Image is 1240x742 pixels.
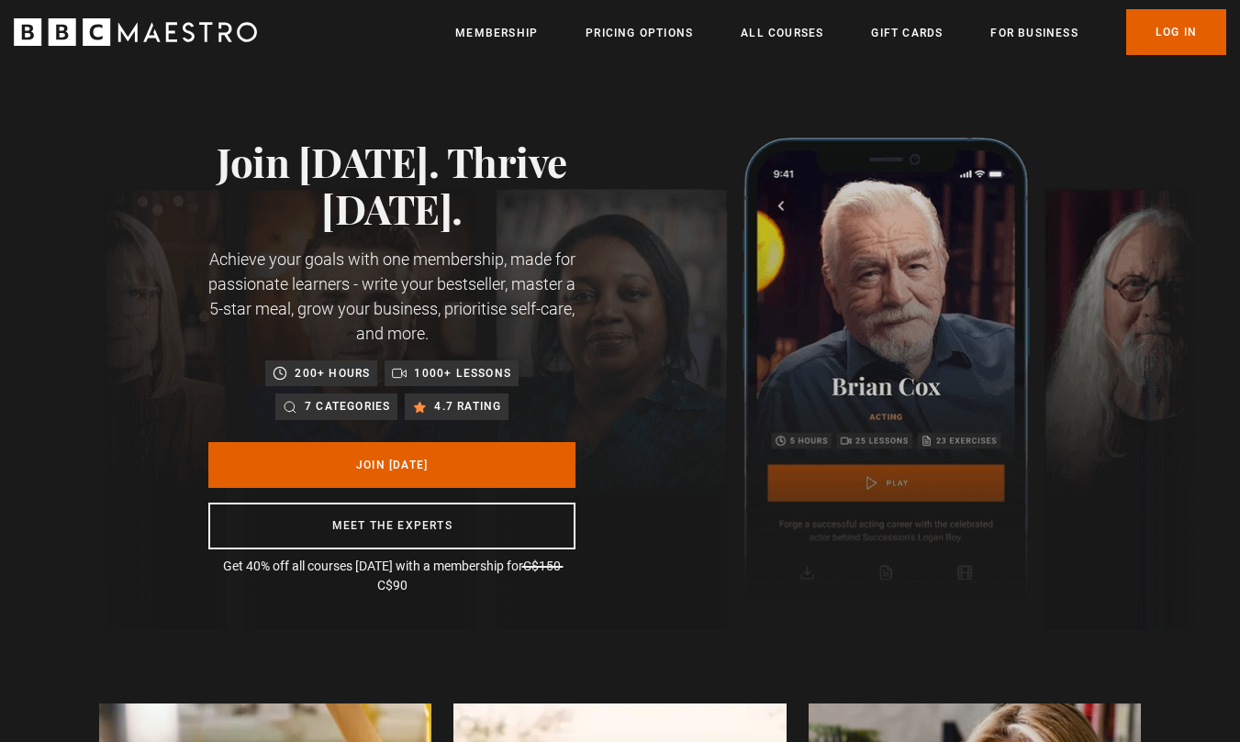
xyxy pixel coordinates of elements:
[208,442,575,488] a: Join [DATE]
[434,397,501,415] p: 4.7 rating
[14,18,257,46] svg: BBC Maestro
[455,24,538,42] a: Membership
[741,24,823,42] a: All Courses
[990,24,1078,42] a: For business
[455,9,1226,55] nav: Primary
[871,24,943,42] a: Gift Cards
[208,503,575,549] a: Meet the experts
[1126,9,1226,55] a: Log In
[586,24,693,42] a: Pricing Options
[295,364,370,382] p: 200+ hours
[523,559,561,573] span: C$150
[377,578,408,592] span: C$90
[414,364,511,382] p: 1000+ lessons
[208,247,575,346] p: Achieve your goals with one membership, made for passionate learners - write your bestseller, mas...
[208,138,575,232] h1: Join [DATE]. Thrive [DATE].
[305,397,390,415] p: 7 categories
[208,557,575,595] p: Get 40% off all courses [DATE] with a membership for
